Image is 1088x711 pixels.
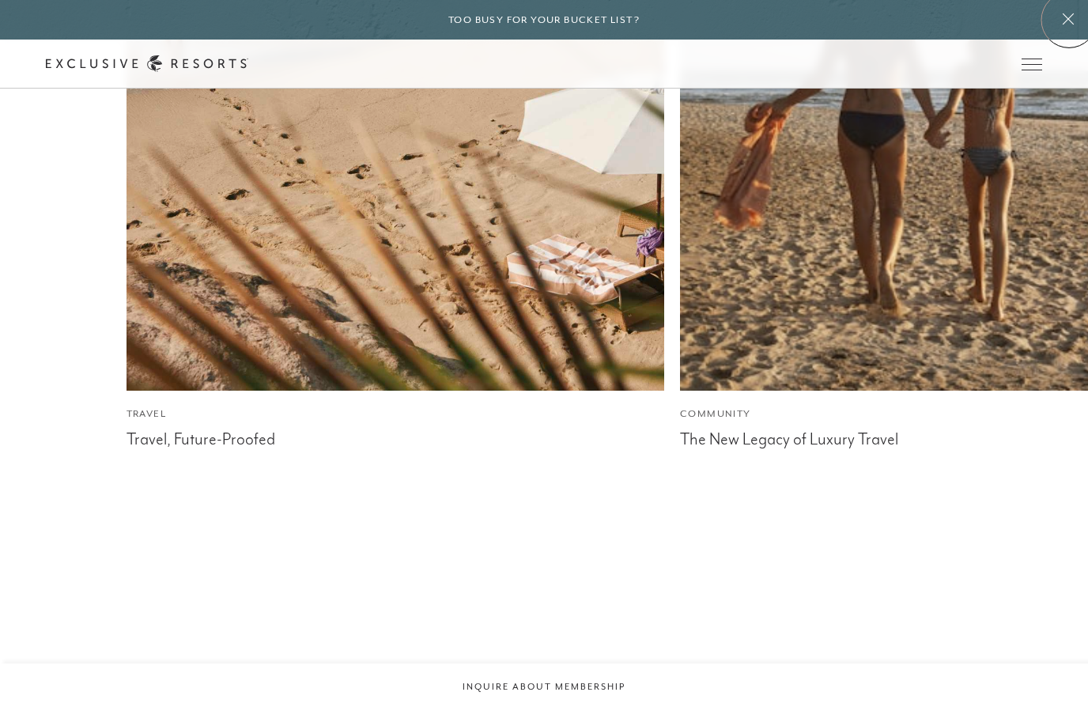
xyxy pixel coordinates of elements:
div: Travel [127,407,664,422]
h6: Too busy for your bucket list? [448,13,640,28]
button: Open navigation [1022,59,1042,70]
div: Travel, Future-Proofed [127,425,664,449]
iframe: Qualified Messenger [1072,695,1088,711]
